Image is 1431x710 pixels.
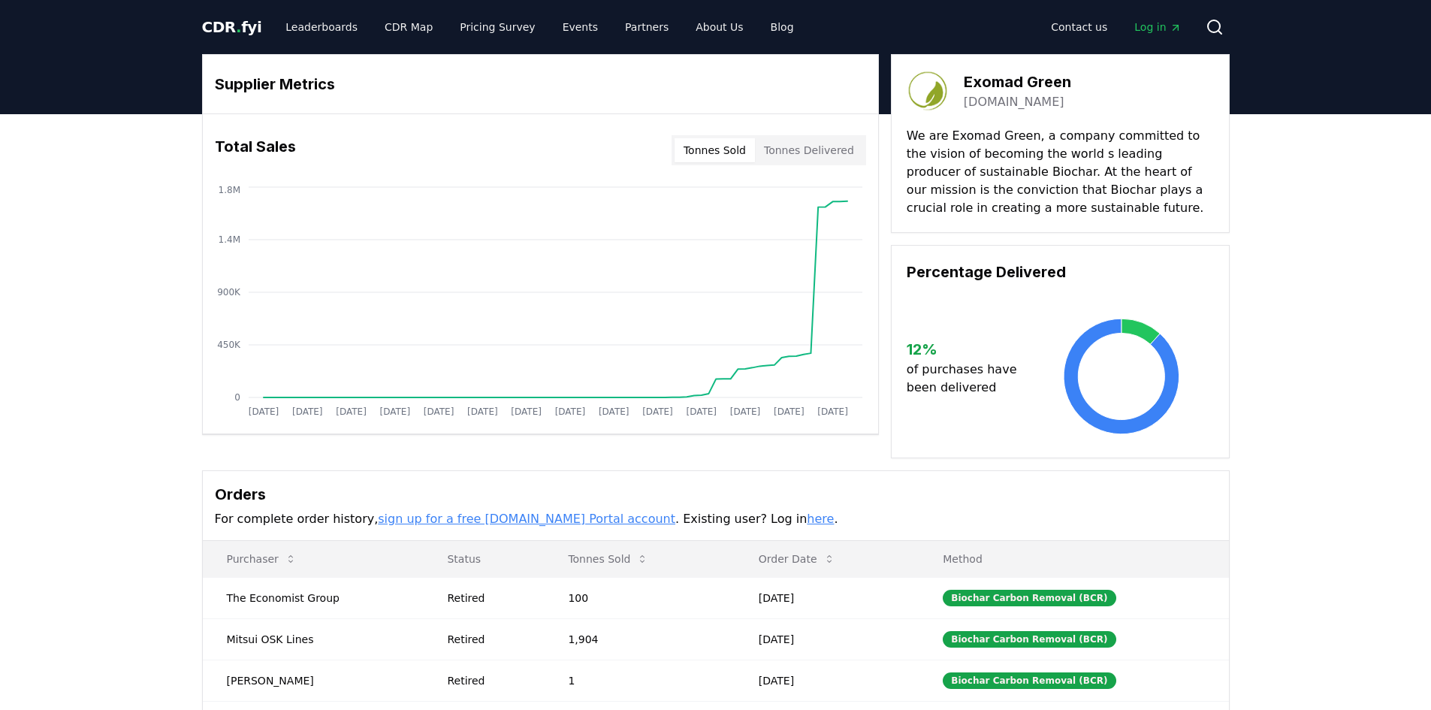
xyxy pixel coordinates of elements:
td: The Economist Group [203,577,424,618]
a: Events [551,14,610,41]
button: Order Date [747,544,847,574]
tspan: [DATE] [686,406,717,417]
tspan: [DATE] [598,406,629,417]
p: We are Exomad Green, a company committed to the vision of becoming the world s leading producer o... [907,127,1214,217]
tspan: [DATE] [379,406,410,417]
p: For complete order history, . Existing user? Log in . [215,510,1217,528]
h3: Orders [215,483,1217,506]
a: About Us [684,14,755,41]
div: Biochar Carbon Removal (BCR) [943,631,1116,648]
a: [DOMAIN_NAME] [964,93,1064,111]
tspan: [DATE] [336,406,367,417]
div: Biochar Carbon Removal (BCR) [943,590,1116,606]
td: 100 [544,577,734,618]
p: Method [931,551,1216,566]
tspan: [DATE] [554,406,585,417]
tspan: [DATE] [248,406,279,417]
a: Pricing Survey [448,14,547,41]
div: Retired [447,632,532,647]
div: Biochar Carbon Removal (BCR) [943,672,1116,689]
tspan: 1.8M [218,185,240,195]
nav: Main [1039,14,1193,41]
tspan: [DATE] [291,406,322,417]
p: Status [435,551,532,566]
h3: Total Sales [215,135,296,165]
tspan: [DATE] [774,406,805,417]
td: 1,904 [544,618,734,660]
td: [DATE] [735,618,919,660]
tspan: 900K [217,287,241,298]
nav: Main [273,14,805,41]
tspan: [DATE] [817,406,848,417]
h3: Exomad Green [964,71,1071,93]
button: Tonnes Sold [556,544,660,574]
a: here [807,512,834,526]
tspan: [DATE] [729,406,760,417]
h3: 12 % [907,338,1029,361]
tspan: [DATE] [467,406,498,417]
a: sign up for a free [DOMAIN_NAME] Portal account [378,512,675,526]
tspan: 0 [234,392,240,403]
a: Partners [613,14,681,41]
td: [DATE] [735,660,919,701]
div: Retired [447,673,532,688]
img: Exomad Green-logo [907,70,949,112]
tspan: [DATE] [511,406,542,417]
td: [DATE] [735,577,919,618]
span: CDR fyi [202,18,262,36]
a: Contact us [1039,14,1119,41]
h3: Percentage Delivered [907,261,1214,283]
div: Retired [447,591,532,606]
tspan: 1.4M [218,234,240,245]
a: Log in [1122,14,1193,41]
button: Purchaser [215,544,309,574]
a: Leaderboards [273,14,370,41]
a: Blog [759,14,806,41]
tspan: [DATE] [642,406,673,417]
h3: Supplier Metrics [215,73,866,95]
tspan: [DATE] [423,406,454,417]
td: Mitsui OSK Lines [203,618,424,660]
tspan: 450K [217,340,241,350]
button: Tonnes Sold [675,138,755,162]
span: Log in [1134,20,1181,35]
a: CDR.fyi [202,17,262,38]
button: Tonnes Delivered [755,138,863,162]
a: CDR Map [373,14,445,41]
p: of purchases have been delivered [907,361,1029,397]
td: 1 [544,660,734,701]
span: . [236,18,241,36]
td: [PERSON_NAME] [203,660,424,701]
